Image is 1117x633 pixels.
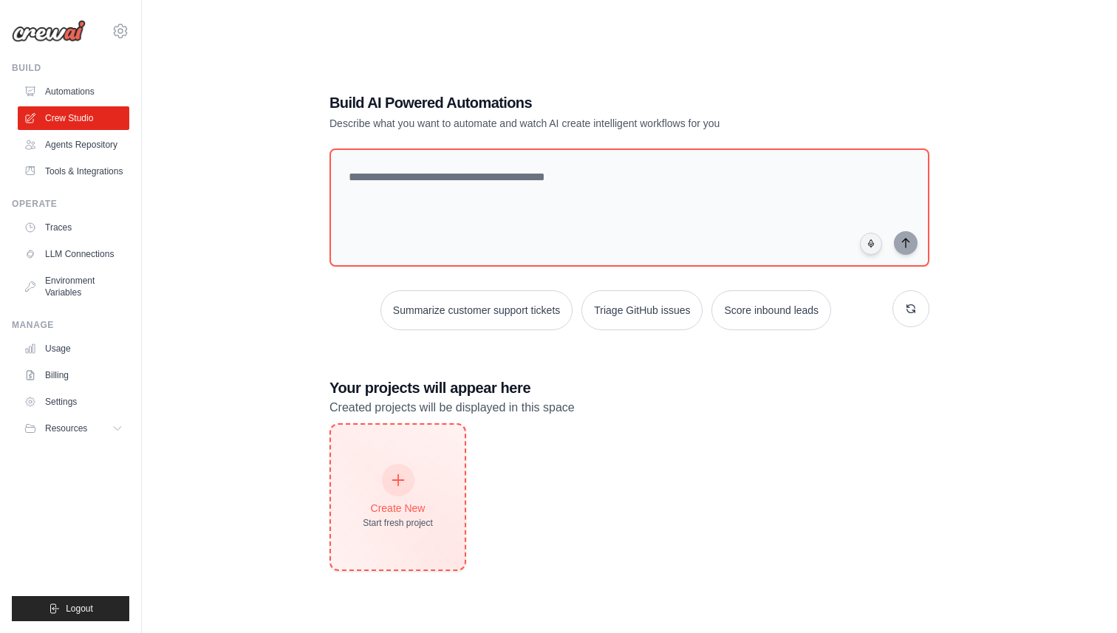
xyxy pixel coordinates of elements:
[45,422,87,434] span: Resources
[18,242,129,266] a: LLM Connections
[380,290,573,330] button: Summarize customer support tickets
[18,269,129,304] a: Environment Variables
[860,233,882,255] button: Click to speak your automation idea
[18,133,129,157] a: Agents Repository
[711,290,831,330] button: Score inbound leads
[18,216,129,239] a: Traces
[12,20,86,42] img: Logo
[18,160,129,183] a: Tools & Integrations
[363,501,433,516] div: Create New
[329,116,826,131] p: Describe what you want to automate and watch AI create intelligent workflows for you
[18,80,129,103] a: Automations
[581,290,703,330] button: Triage GitHub issues
[18,390,129,414] a: Settings
[18,363,129,387] a: Billing
[329,398,929,417] p: Created projects will be displayed in this space
[329,377,929,398] h3: Your projects will appear here
[12,319,129,331] div: Manage
[329,92,826,113] h1: Build AI Powered Automations
[12,198,129,210] div: Operate
[12,62,129,74] div: Build
[18,417,129,440] button: Resources
[892,290,929,327] button: Get new suggestions
[363,517,433,529] div: Start fresh project
[18,337,129,360] a: Usage
[12,596,129,621] button: Logout
[18,106,129,130] a: Crew Studio
[66,603,93,615] span: Logout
